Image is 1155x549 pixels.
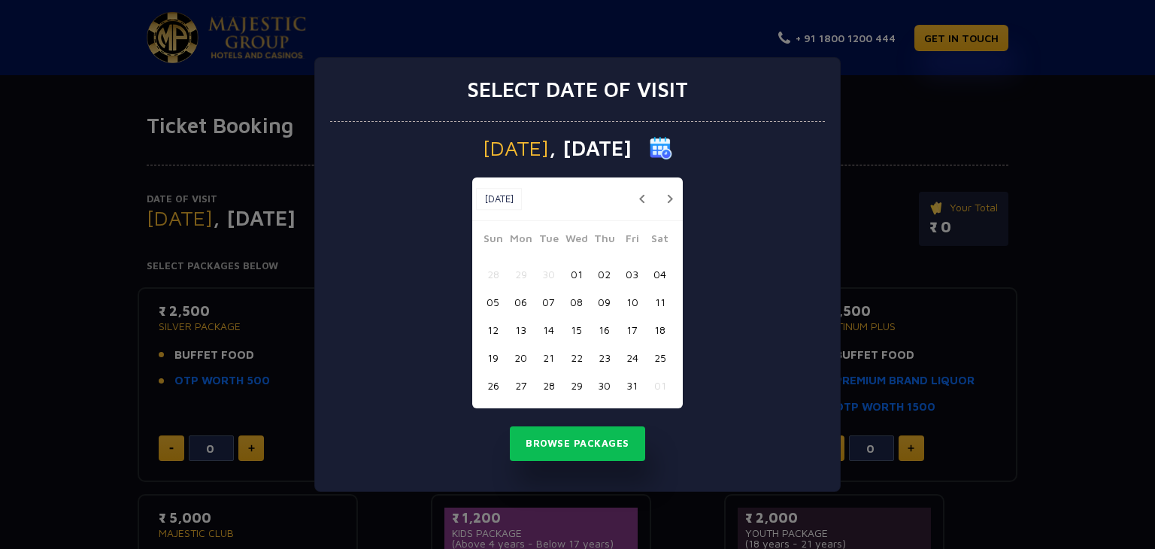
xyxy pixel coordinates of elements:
button: 08 [562,288,590,316]
button: 06 [507,288,535,316]
span: Mon [507,230,535,251]
button: 01 [646,372,674,399]
button: Browse Packages [510,426,645,461]
h3: Select date of visit [467,77,688,102]
button: 28 [479,260,507,288]
button: 16 [590,316,618,344]
button: 18 [646,316,674,344]
button: [DATE] [476,188,522,211]
button: 14 [535,316,562,344]
span: Wed [562,230,590,251]
button: 23 [590,344,618,372]
span: , [DATE] [549,138,632,159]
button: 22 [562,344,590,372]
button: 04 [646,260,674,288]
button: 19 [479,344,507,372]
img: calender icon [650,137,672,159]
button: 10 [618,288,646,316]
button: 26 [479,372,507,399]
span: [DATE] [483,138,549,159]
button: 02 [590,260,618,288]
button: 07 [535,288,562,316]
span: Fri [618,230,646,251]
button: 05 [479,288,507,316]
button: 28 [535,372,562,399]
button: 17 [618,316,646,344]
span: Tue [535,230,562,251]
button: 29 [562,372,590,399]
button: 31 [618,372,646,399]
button: 13 [507,316,535,344]
button: 11 [646,288,674,316]
button: 09 [590,288,618,316]
button: 30 [535,260,562,288]
button: 21 [535,344,562,372]
button: 15 [562,316,590,344]
button: 27 [507,372,535,399]
button: 20 [507,344,535,372]
button: 24 [618,344,646,372]
button: 12 [479,316,507,344]
button: 30 [590,372,618,399]
button: 25 [646,344,674,372]
span: Sat [646,230,674,251]
button: 03 [618,260,646,288]
span: Thu [590,230,618,251]
button: 01 [562,260,590,288]
button: 29 [507,260,535,288]
span: Sun [479,230,507,251]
